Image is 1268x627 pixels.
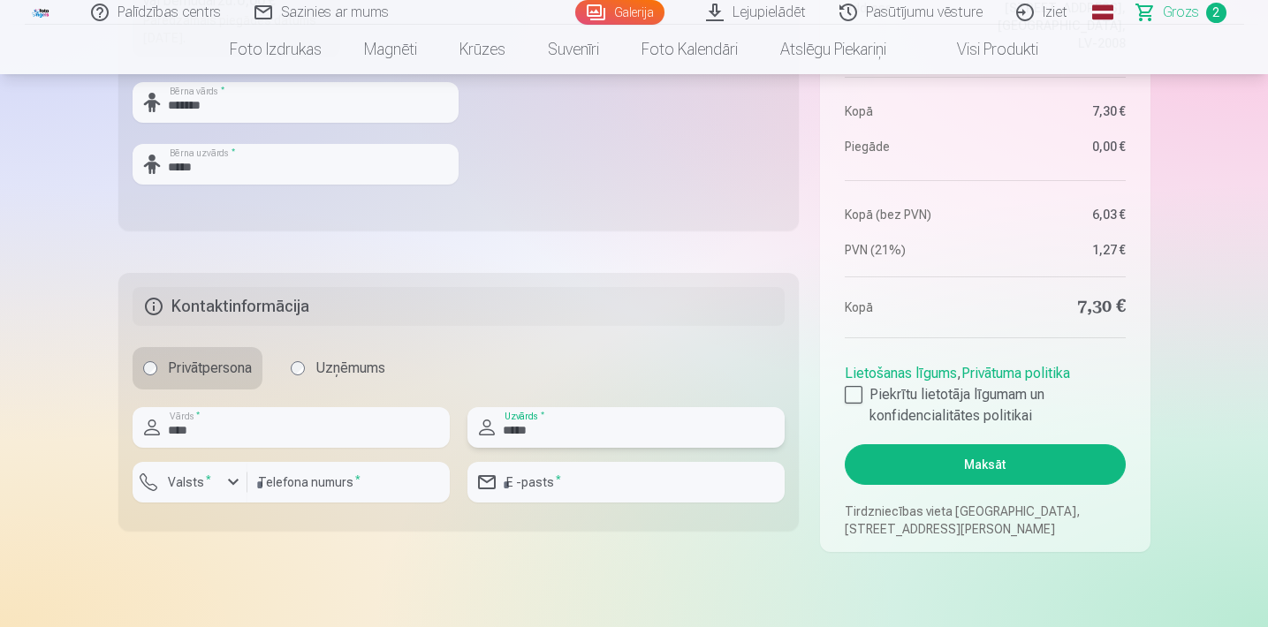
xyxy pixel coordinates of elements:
[527,25,620,74] a: Suvenīri
[994,241,1126,259] dd: 1,27 €
[133,462,247,502] button: Valsts*
[343,25,438,74] a: Magnēti
[620,25,759,74] a: Foto kalendāri
[161,473,218,491] label: Valsts
[1163,2,1199,23] span: Grozs
[845,102,976,120] dt: Kopā
[994,102,1126,120] dd: 7,30 €
[280,347,396,389] label: Uzņēmums
[845,138,976,155] dt: Piegāde
[907,25,1059,74] a: Visi produkti
[759,25,907,74] a: Atslēgu piekariņi
[133,287,786,326] h5: Kontaktinformācija
[845,444,1125,485] button: Maksāt
[438,25,527,74] a: Krūzes
[209,25,343,74] a: Foto izdrukas
[133,347,262,389] label: Privātpersona
[994,138,1126,155] dd: 0,00 €
[845,356,1125,427] div: ,
[845,241,976,259] dt: PVN (21%)
[1206,3,1226,23] span: 2
[291,361,305,375] input: Uzņēmums
[845,295,976,320] dt: Kopā
[845,206,976,223] dt: Kopā (bez PVN)
[143,361,157,375] input: Privātpersona
[32,7,51,18] img: /fa3
[994,206,1126,223] dd: 6,03 €
[994,295,1126,320] dd: 7,30 €
[845,365,957,381] a: Lietošanas līgums
[845,502,1125,538] p: Tirdzniecības vieta [GEOGRAPHIC_DATA], [STREET_ADDRESS][PERSON_NAME]
[845,384,1125,427] label: Piekrītu lietotāja līgumam un konfidencialitātes politikai
[961,365,1070,381] a: Privātuma politika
